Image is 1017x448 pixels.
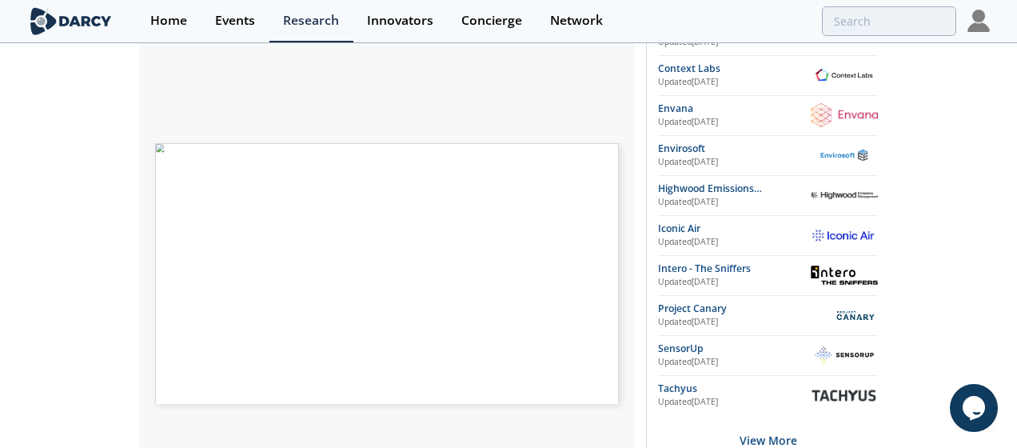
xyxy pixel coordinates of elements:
[822,6,956,36] input: Advanced Search
[283,14,339,27] div: Research
[658,262,811,276] div: Intero - The Sniffers
[658,382,811,396] div: Tachyus
[658,342,811,356] div: SensorUp
[811,191,878,199] img: Highwood Emissions Management
[658,262,878,290] a: Intero - The Sniffers Updated[DATE] Intero - The Sniffers
[461,14,522,27] div: Concierge
[367,14,433,27] div: Innovators
[658,196,811,209] div: Updated [DATE]
[27,7,114,35] img: logo-wide.svg
[811,149,878,162] img: Envirosoft
[967,10,990,32] img: Profile
[658,236,811,249] div: Updated [DATE]
[658,276,811,289] div: Updated [DATE]
[658,142,878,170] a: Envirosoft Updated[DATE] Envirosoft
[658,62,811,76] div: Context Labs
[658,316,833,329] div: Updated [DATE]
[658,116,811,129] div: Updated [DATE]
[658,222,811,236] div: Iconic Air
[658,396,811,409] div: Updated [DATE]
[811,342,878,368] img: SensorUp
[658,142,811,156] div: Envirosoft
[658,102,811,116] div: Envana
[658,182,811,196] div: Highwood Emissions Management
[658,342,878,370] a: SensorUp Updated[DATE] SensorUp
[833,302,878,330] img: Project Canary
[811,266,878,285] img: Intero - The Sniffers
[658,382,878,410] a: Tachyus Updated[DATE] Tachyus
[950,384,1001,432] iframe: chat widget
[811,386,878,405] img: Tachyus
[215,14,255,27] div: Events
[150,14,187,27] div: Home
[658,156,811,169] div: Updated [DATE]
[658,102,878,130] a: Envana Updated[DATE] Envana
[658,62,878,90] a: Context Labs Updated[DATE] Context Labs
[658,182,878,210] a: Highwood Emissions Management Updated[DATE] Highwood Emissions Management
[550,14,603,27] div: Network
[658,302,833,316] div: Project Canary
[658,222,878,250] a: Iconic Air Updated[DATE] Iconic Air
[658,76,811,89] div: Updated [DATE]
[811,227,878,243] img: Iconic Air
[811,103,878,127] img: Envana
[811,66,878,85] img: Context Labs
[658,302,878,330] a: Project Canary Updated[DATE] Project Canary
[658,356,811,369] div: Updated [DATE]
